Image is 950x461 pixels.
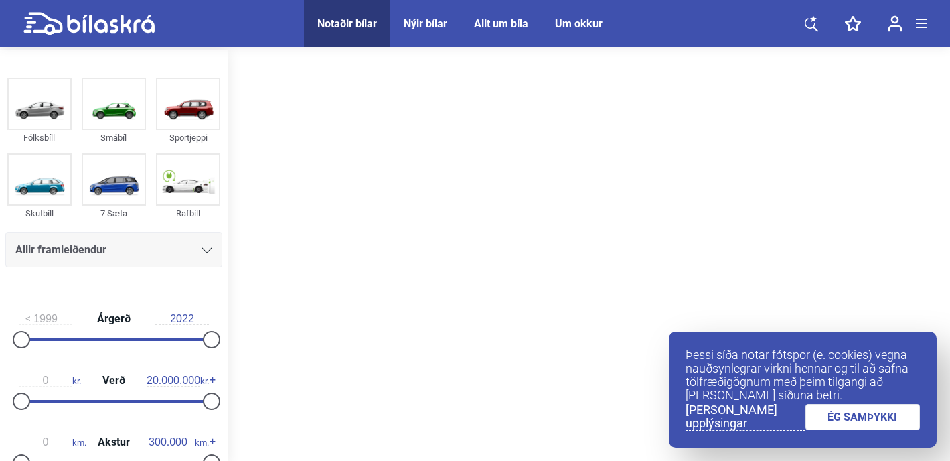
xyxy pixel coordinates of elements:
[7,206,72,221] div: Skutbíll
[7,130,72,145] div: Fólksbíll
[82,206,146,221] div: 7 Sæta
[156,130,220,145] div: Sportjeppi
[404,17,447,30] a: Nýir bílar
[317,17,377,30] a: Notaðir bílar
[888,15,902,32] img: user-login.svg
[147,375,209,387] span: kr.
[82,130,146,145] div: Smábíl
[686,403,805,431] a: [PERSON_NAME] upplýsingar
[474,17,528,30] a: Allt um bíla
[156,206,220,221] div: Rafbíll
[99,375,129,386] span: Verð
[19,436,86,448] span: km.
[94,437,133,448] span: Akstur
[805,404,921,430] a: ÉG SAMÞYKKI
[555,17,603,30] a: Um okkur
[15,241,106,259] span: Allir framleiðendur
[19,375,81,387] span: kr.
[94,314,134,324] span: Árgerð
[141,436,209,448] span: km.
[686,348,920,402] p: Þessi síða notar fótspor (e. cookies) vegna nauðsynlegrar virkni hennar og til að safna tölfræðig...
